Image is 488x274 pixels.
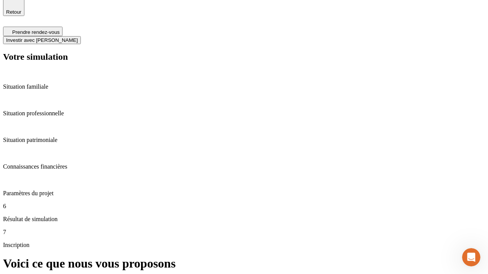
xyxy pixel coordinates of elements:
[3,163,485,170] p: Connaissances financières
[12,29,59,35] span: Prendre rendez-vous
[3,256,485,271] h1: Voici ce que nous vous proposons
[3,52,485,62] h2: Votre simulation
[3,27,63,36] button: Prendre rendez-vous
[3,229,485,236] p: 7
[3,190,485,197] p: Paramètres du projet
[3,137,485,143] p: Situation patrimoniale
[3,110,485,117] p: Situation professionnelle
[6,37,78,43] span: Investir avec [PERSON_NAME]
[3,36,81,44] button: Investir avec [PERSON_NAME]
[3,203,485,210] p: 6
[462,248,480,266] iframe: Intercom live chat
[3,216,485,223] p: Résultat de simulation
[6,9,21,15] span: Retour
[3,242,485,249] p: Inscription
[3,83,485,90] p: Situation familiale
